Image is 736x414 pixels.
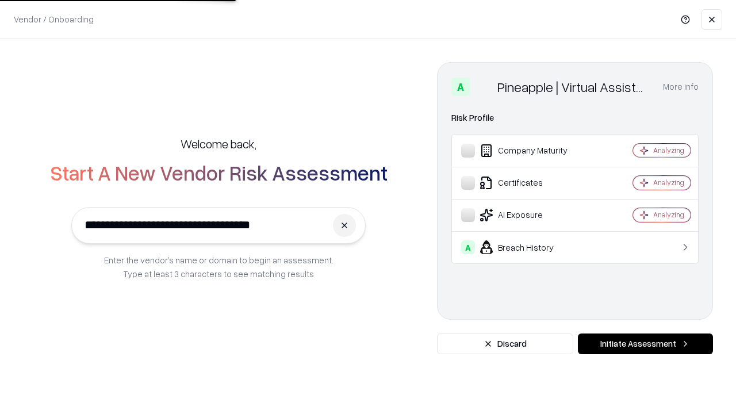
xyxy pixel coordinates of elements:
[474,78,493,96] img: Pineapple | Virtual Assistant Agency
[461,176,599,190] div: Certificates
[50,161,388,184] h2: Start A New Vendor Risk Assessment
[653,210,684,220] div: Analyzing
[578,333,713,354] button: Initiate Assessment
[461,144,599,158] div: Company Maturity
[461,240,475,254] div: A
[461,208,599,222] div: AI Exposure
[663,76,699,97] button: More info
[437,333,573,354] button: Discard
[653,145,684,155] div: Analyzing
[461,240,599,254] div: Breach History
[451,111,699,125] div: Risk Profile
[497,78,649,96] div: Pineapple | Virtual Assistant Agency
[181,136,256,152] h5: Welcome back,
[653,178,684,187] div: Analyzing
[14,13,94,25] p: Vendor / Onboarding
[451,78,470,96] div: A
[104,253,333,281] p: Enter the vendor’s name or domain to begin an assessment. Type at least 3 characters to see match...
